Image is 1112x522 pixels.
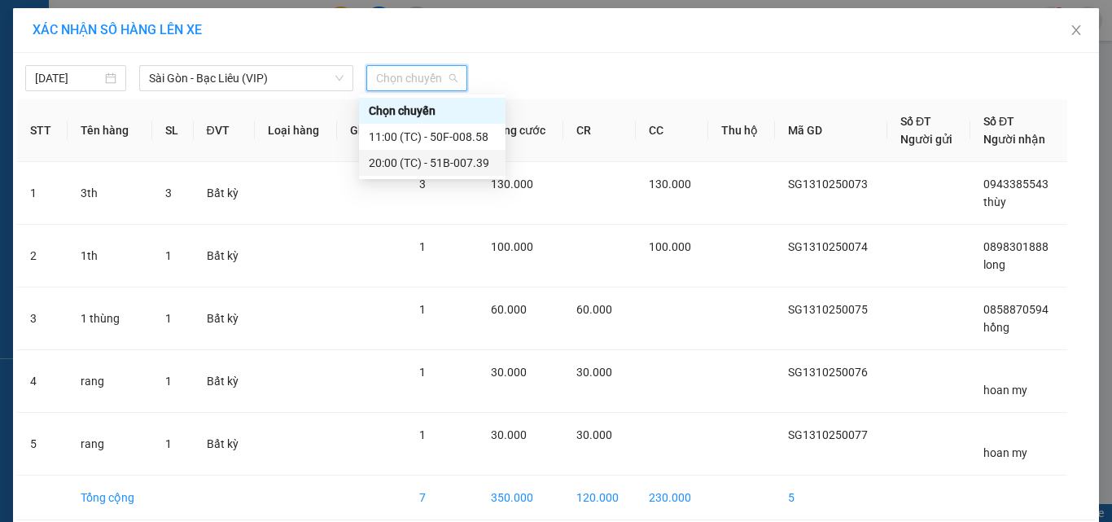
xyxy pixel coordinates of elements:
span: 30.000 [491,366,527,379]
th: Ghi chú [337,99,406,162]
input: 13/10/2025 [35,69,102,87]
th: ĐVT [194,99,255,162]
span: Chọn chuyến [376,66,457,90]
td: Bất kỳ [194,350,255,413]
td: 120.000 [563,476,636,520]
td: 2 [17,225,68,287]
span: SG1310250074 [788,240,868,253]
td: Bất kỳ [194,225,255,287]
td: 3th [68,162,152,225]
span: 60.000 [491,303,527,316]
span: Sài Gòn - Bạc Liêu (VIP) [149,66,344,90]
span: XÁC NHẬN SỐ HÀNG LÊN XE [33,22,202,37]
span: 1 [165,249,172,262]
span: hồng [983,321,1009,334]
span: thùy [983,195,1006,208]
span: long [983,258,1005,271]
td: rang [68,350,152,413]
span: 130.000 [649,178,691,191]
td: Bất kỳ [194,413,255,476]
span: hoan my [983,384,1027,397]
span: 1 [419,240,426,253]
span: 1 [419,366,426,379]
span: close [1070,24,1083,37]
td: 7 [406,476,478,520]
span: 1 [165,312,172,325]
span: SG1310250075 [788,303,868,316]
th: SL [152,99,194,162]
td: Tổng cộng [68,476,152,520]
span: 0943385543 [983,178,1049,191]
td: 1 [17,162,68,225]
button: Close [1053,8,1099,54]
th: Mã GD [775,99,887,162]
span: 30.000 [576,428,612,441]
td: 230.000 [636,476,708,520]
span: 100.000 [649,240,691,253]
td: 1th [68,225,152,287]
th: CC [636,99,708,162]
th: CR [563,99,636,162]
span: down [335,73,344,83]
td: rang [68,413,152,476]
span: 3 [419,178,426,191]
span: 3 [165,186,172,200]
th: STT [17,99,68,162]
td: 5 [17,413,68,476]
td: Bất kỳ [194,162,255,225]
span: 30.000 [576,366,612,379]
th: Tổng cước [478,99,563,162]
th: Loại hàng [255,99,337,162]
div: 11:00 (TC) - 50F-008.58 [369,128,496,146]
span: SG1310250076 [788,366,868,379]
div: 20:00 (TC) - 51B-007.39 [369,154,496,172]
div: Chọn chuyến [369,102,496,120]
span: hoan my [983,446,1027,459]
div: Chọn chuyến [359,98,506,124]
span: 1 [165,375,172,388]
span: Người nhận [983,133,1045,146]
td: 5 [775,476,887,520]
span: SG1310250077 [788,428,868,441]
span: 60.000 [576,303,612,316]
span: 30.000 [491,428,527,441]
span: Người gửi [900,133,952,146]
span: 0858870594 [983,303,1049,316]
span: Số ĐT [900,115,931,128]
span: 0898301888 [983,240,1049,253]
span: 1 [419,428,426,441]
span: 130.000 [491,178,533,191]
span: 1 [419,303,426,316]
span: 100.000 [491,240,533,253]
td: 4 [17,350,68,413]
td: 1 thùng [68,287,152,350]
td: Bất kỳ [194,287,255,350]
th: Thu hộ [708,99,775,162]
span: 1 [165,437,172,450]
span: SG1310250073 [788,178,868,191]
span: Số ĐT [983,115,1014,128]
td: 3 [17,287,68,350]
td: 350.000 [478,476,563,520]
th: Tên hàng [68,99,152,162]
